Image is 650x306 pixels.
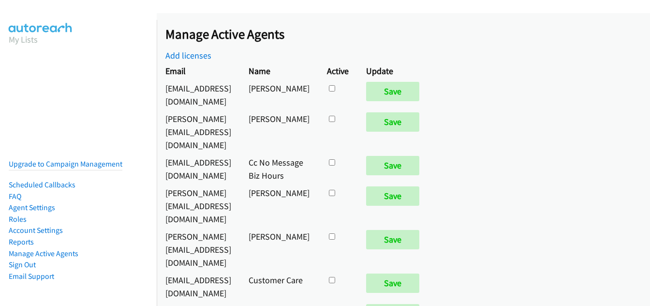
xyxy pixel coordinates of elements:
[366,186,419,206] input: Save
[240,62,318,79] th: Name
[357,62,432,79] th: Update
[157,184,240,228] td: [PERSON_NAME][EMAIL_ADDRESS][DOMAIN_NAME]
[9,249,78,258] a: Manage Active Agents
[157,62,240,79] th: Email
[157,79,240,110] td: [EMAIL_ADDRESS][DOMAIN_NAME]
[318,62,357,79] th: Active
[366,82,419,101] input: Save
[240,110,318,153] td: [PERSON_NAME]
[157,271,240,302] td: [EMAIL_ADDRESS][DOMAIN_NAME]
[157,110,240,153] td: [PERSON_NAME][EMAIL_ADDRESS][DOMAIN_NAME]
[9,214,27,224] a: Roles
[9,226,63,235] a: Account Settings
[9,34,38,45] a: My Lists
[366,230,419,249] input: Save
[165,26,650,43] h2: Manage Active Agents
[9,203,55,212] a: Agent Settings
[9,180,75,189] a: Scheduled Callbacks
[366,274,419,293] input: Save
[9,272,54,281] a: Email Support
[240,271,318,302] td: Customer Care
[9,237,34,246] a: Reports
[157,153,240,184] td: [EMAIL_ADDRESS][DOMAIN_NAME]
[9,192,21,201] a: FAQ
[366,156,419,175] input: Save
[165,50,211,61] a: Add licenses
[157,228,240,271] td: [PERSON_NAME][EMAIL_ADDRESS][DOMAIN_NAME]
[9,260,36,269] a: Sign Out
[9,159,122,168] a: Upgrade to Campaign Management
[240,79,318,110] td: [PERSON_NAME]
[240,228,318,271] td: [PERSON_NAME]
[240,153,318,184] td: Cc No Message Biz Hours
[240,184,318,228] td: [PERSON_NAME]
[366,112,419,132] input: Save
